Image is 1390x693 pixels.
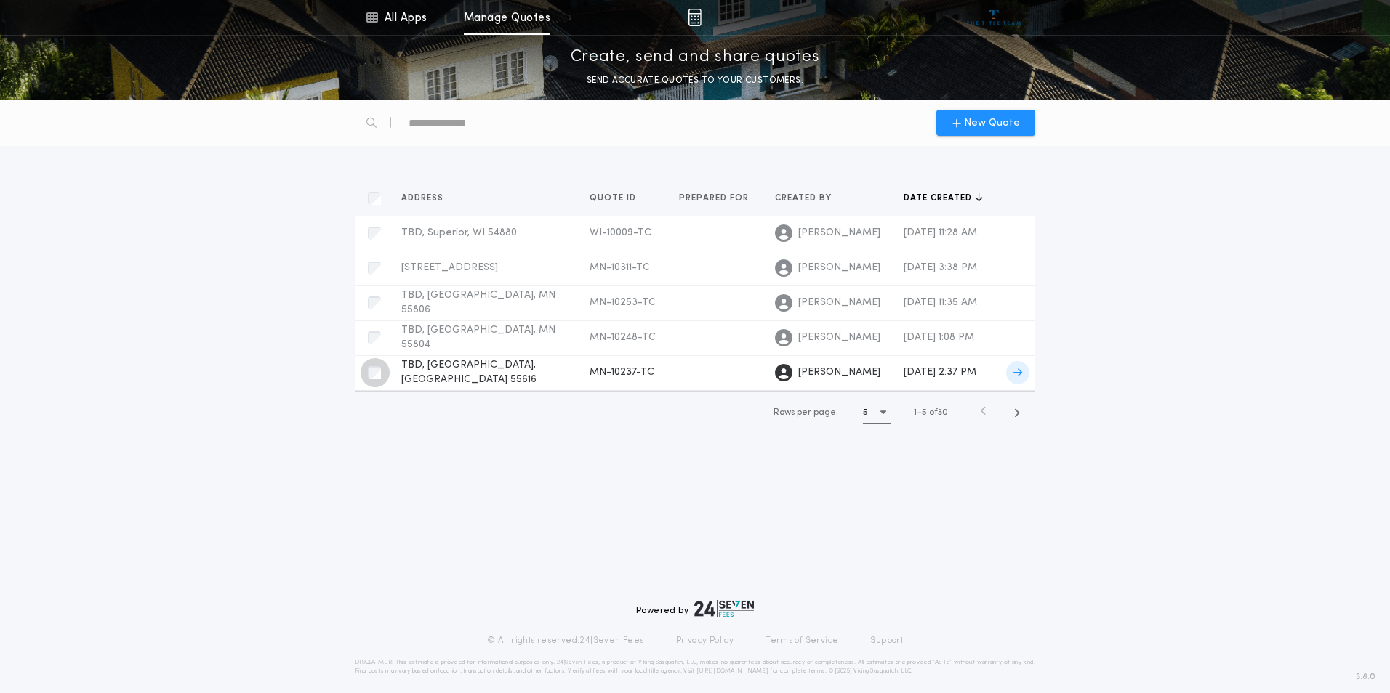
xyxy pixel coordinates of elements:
[904,262,977,273] span: [DATE] 3:38 PM
[590,191,647,206] button: Quote ID
[571,46,820,69] p: Create, send and share quotes
[863,401,891,424] button: 5
[401,262,498,273] span: [STREET_ADDRESS]
[401,325,555,350] span: TBD, [GEOGRAPHIC_DATA], MN 55804
[590,227,651,238] span: WI-10009-TC
[870,635,903,647] a: Support
[798,365,880,380] span: [PERSON_NAME]
[590,297,656,308] span: MN-10253-TC
[590,192,639,204] span: Quote ID
[775,191,843,206] button: Created by
[676,635,734,647] a: Privacy Policy
[679,192,752,204] span: Prepared for
[922,408,927,417] span: 5
[904,332,974,343] span: [DATE] 1:08 PM
[696,668,768,674] a: [URL][DOMAIN_NAME]
[401,191,454,206] button: Address
[798,331,880,345] span: [PERSON_NAME]
[587,73,803,88] p: SEND ACCURATE QUOTES TO YOUR CUSTOMERS.
[688,9,702,26] img: img
[694,600,754,617] img: logo
[401,227,517,238] span: TBD, Superior, WI 54880
[401,192,446,204] span: Address
[775,192,835,204] span: Created by
[904,367,976,378] span: [DATE] 2:37 PM
[929,406,948,419] span: of 30
[1356,670,1375,684] span: 3.8.0
[487,635,644,647] p: © All rights reserved. 24|Seven Fees
[798,261,880,275] span: [PERSON_NAME]
[636,600,754,617] div: Powered by
[964,115,1020,131] span: New Quote
[904,191,983,206] button: Date created
[798,226,880,240] span: [PERSON_NAME]
[936,110,1035,136] button: New Quote
[401,360,537,385] span: TBD, [GEOGRAPHIC_DATA], [GEOGRAPHIC_DATA] 55616
[904,227,977,238] span: [DATE] 11:28 AM
[904,192,975,204] span: Date created
[904,297,977,308] span: [DATE] 11:35 AM
[798,296,880,310] span: [PERSON_NAME]
[967,10,1021,25] img: vs-icon
[355,658,1035,676] p: DISCLAIMER: This estimate is provided for informational purposes only. 24|Seven Fees, a product o...
[766,635,838,647] a: Terms of Service
[863,405,868,420] h1: 5
[590,332,656,343] span: MN-10248-TC
[590,367,654,378] span: MN-10237-TC
[774,408,838,417] span: Rows per page:
[401,290,555,315] span: TBD, [GEOGRAPHIC_DATA], MN 55806
[590,262,650,273] span: MN-10311-TC
[914,408,917,417] span: 1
